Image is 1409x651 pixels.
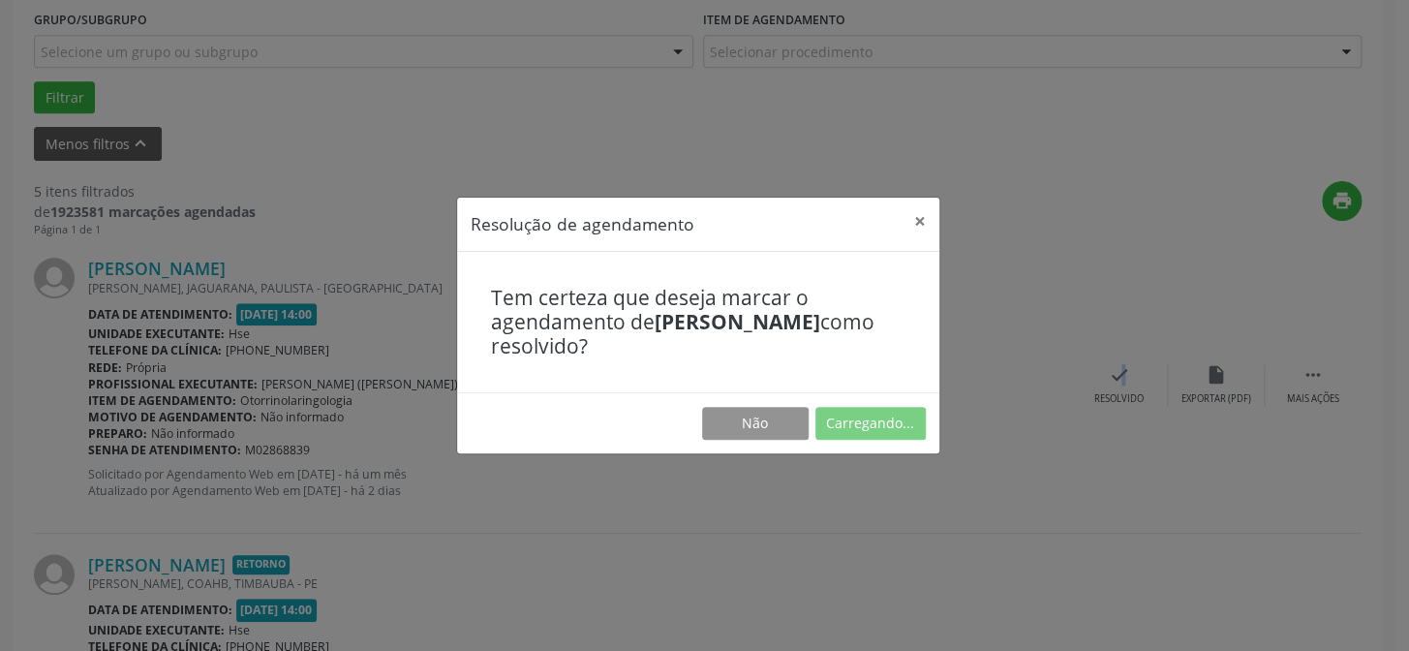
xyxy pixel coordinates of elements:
[471,211,694,236] h5: Resolução de agendamento
[815,407,926,440] button: Carregando...
[655,308,820,335] b: [PERSON_NAME]
[901,198,939,245] button: Close
[491,286,905,359] h4: Tem certeza que deseja marcar o agendamento de como resolvido?
[702,407,809,440] button: Não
